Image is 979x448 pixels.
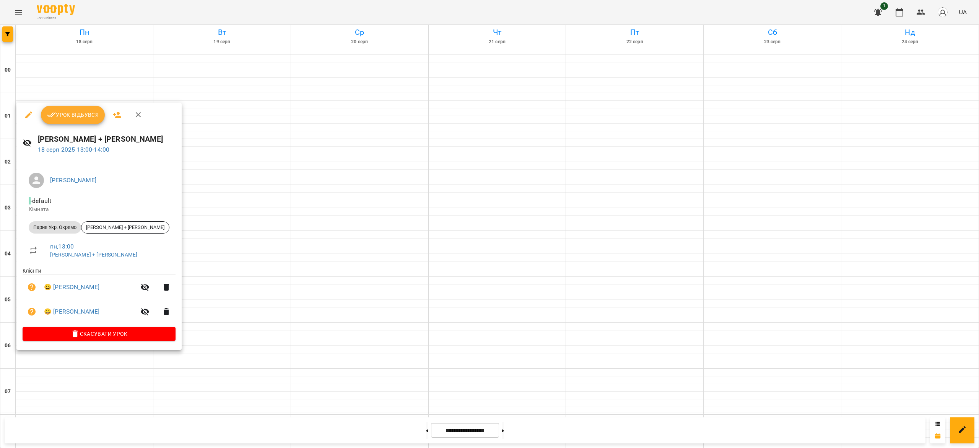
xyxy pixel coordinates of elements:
p: Кімната [29,206,169,213]
div: [PERSON_NAME] + [PERSON_NAME] [81,221,169,234]
button: Скасувати Урок [23,327,176,341]
button: Урок відбувся [41,106,105,124]
a: 😀 [PERSON_NAME] [44,307,99,316]
a: [PERSON_NAME] [50,177,96,184]
button: Візит ще не сплачено. Додати оплату? [23,302,41,321]
h6: [PERSON_NAME] + [PERSON_NAME] [38,133,176,145]
a: пн , 13:00 [50,243,74,250]
span: [PERSON_NAME] + [PERSON_NAME] [81,224,169,231]
span: Скасувати Урок [29,329,169,338]
span: Урок відбувся [47,110,99,119]
a: 18 серп 2025 13:00-14:00 [38,146,110,153]
button: Візит ще не сплачено. Додати оплату? [23,278,41,296]
span: - default [29,197,53,204]
span: Парне Укр. Окремо [29,224,81,231]
a: 😀 [PERSON_NAME] [44,283,99,292]
a: [PERSON_NAME] + [PERSON_NAME] [50,252,137,258]
ul: Клієнти [23,267,176,327]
